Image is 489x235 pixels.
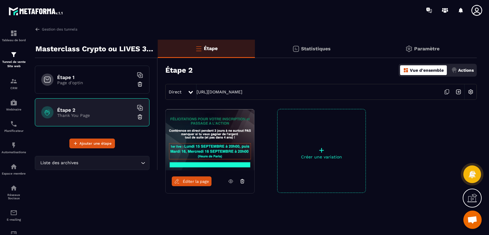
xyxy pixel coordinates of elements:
[2,46,26,73] a: formationformationTunnel de vente Site web
[137,81,143,87] img: trash
[2,137,26,158] a: automationsautomationsAutomatisations
[10,184,17,192] img: social-network
[458,68,474,73] p: Actions
[57,107,134,113] h6: Étape 2
[169,89,182,94] span: Direct
[10,78,17,85] img: formation
[57,113,134,118] p: Thank You Page
[410,68,444,73] p: Vue d'ensemble
[278,154,366,159] p: Créer une variation
[463,211,482,229] div: Open chat
[10,30,17,37] img: formation
[39,160,79,166] span: Liste des archives
[2,204,26,226] a: emailemailE-mailing
[2,150,26,154] p: Automatisations
[292,45,300,52] img: stats.20deebd0.svg
[2,116,26,137] a: schedulerschedulerPlanificateur
[2,108,26,111] p: Webinaire
[165,66,193,74] h3: Étape 2
[278,146,366,154] p: +
[69,139,115,148] button: Ajouter une étape
[2,73,26,94] a: formationformationCRM
[451,67,457,73] img: actions.d6e523a2.png
[204,45,218,51] p: Étape
[10,51,17,58] img: formation
[10,163,17,170] img: automations
[57,80,134,85] p: Page d'optin
[2,38,26,42] p: Tableau de bord
[2,25,26,46] a: formationformationTableau de bord
[9,5,64,16] img: logo
[183,179,209,184] span: Éditer la page
[453,86,464,98] img: arrow-next.bcc2205e.svg
[2,60,26,68] p: Tunnel de vente Site web
[10,142,17,149] img: automations
[2,193,26,200] p: Réseaux Sociaux
[35,27,77,32] a: Gestion des tunnels
[2,129,26,132] p: Planificateur
[465,86,476,98] img: setting-w.858f3a88.svg
[2,158,26,180] a: automationsautomationsEspace membre
[301,46,331,52] p: Statistiques
[414,46,439,52] p: Paramètre
[2,180,26,204] a: social-networksocial-networkRéseaux Sociaux
[79,160,139,166] input: Search for option
[35,156,149,170] div: Search for option
[172,176,211,186] a: Éditer la page
[195,45,202,52] img: bars-o.4a397970.svg
[57,74,134,80] h6: Étape 1
[35,27,40,32] img: arrow
[166,109,254,170] img: image
[35,43,153,55] p: Masterclass Crypto ou LIVES 3 jours
[2,86,26,90] p: CRM
[10,209,17,216] img: email
[405,45,413,52] img: setting-gr.5f69749f.svg
[10,99,17,106] img: automations
[197,89,242,94] a: [URL][DOMAIN_NAME]
[79,140,112,146] span: Ajouter une étape
[10,120,17,128] img: scheduler
[137,114,143,120] img: trash
[2,94,26,116] a: automationsautomationsWebinaire
[2,218,26,221] p: E-mailing
[2,172,26,175] p: Espace membre
[403,67,409,73] img: dashboard-orange.40269519.svg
